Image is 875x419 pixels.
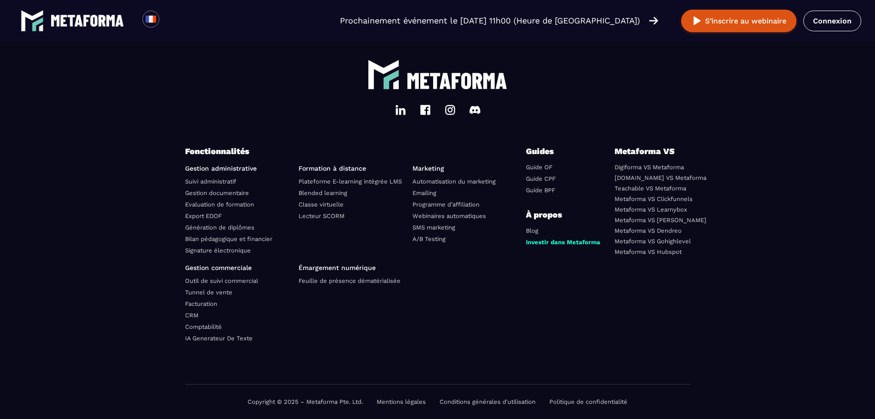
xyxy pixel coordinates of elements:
[299,264,406,271] p: Émargement numérique
[395,104,406,115] img: linkedin
[615,206,687,213] a: Metaforma VS Learnybox
[526,164,553,171] a: Guide OF
[185,264,292,271] p: Gestion commerciale
[526,175,556,182] a: Guide CPF
[526,208,607,221] p: À propos
[377,398,426,405] a: Mentions légales
[248,398,363,405] p: Copyright © 2025 – Metaforma Pte. Ltd.
[167,15,174,26] input: Search for option
[549,398,627,405] a: Politique de confidentialité
[412,201,480,208] a: Programme d’affiliation
[145,13,157,25] img: fr
[406,73,508,89] img: logo
[185,335,253,342] a: IA Generateur De Texte
[526,187,555,194] a: Guide BPF
[185,323,222,330] a: Comptabilité
[185,300,217,307] a: Facturation
[340,14,640,27] p: Prochainement événement le [DATE] 11h00 (Heure de [GEOGRAPHIC_DATA])
[615,145,690,158] p: Metaforma VS
[412,212,486,219] a: Webinaires automatiques
[299,189,347,196] a: Blended learning
[615,217,706,224] a: Metaforma VS [PERSON_NAME]
[412,178,496,185] a: Automatisation du marketing
[185,145,526,158] p: Fonctionnalités
[691,15,703,27] img: play
[526,145,581,158] p: Guides
[649,16,658,26] img: arrow-right
[412,189,436,196] a: Emailing
[185,189,249,196] a: Gestion documentaire
[185,201,254,208] a: Evaluation de formation
[615,185,686,192] a: Teachable VS Metaforma
[21,9,44,32] img: logo
[51,15,124,27] img: logo
[469,104,480,115] img: discord
[185,165,292,172] p: Gestion administrative
[185,178,236,185] a: Suivi administratif
[440,398,536,405] a: Conditions générales d'utilisation
[412,165,519,172] p: Marketing
[445,104,456,115] img: instagram
[299,165,406,172] p: Formation à distance
[185,247,251,254] a: Signature électronique
[615,238,691,245] a: Metaforma VS Gohighlevel
[526,227,538,234] a: Blog
[159,11,182,31] div: Search for option
[681,10,796,32] button: S’inscrire au webinaire
[526,239,600,246] a: Investir dans Metaforma
[299,178,402,185] a: Plateforme E-learning intégrée LMS
[412,235,446,242] a: A/B Testing
[185,289,232,296] a: Tunnel de vente
[420,104,431,115] img: facebook
[299,212,344,219] a: Lecteur SCORM
[615,164,684,171] a: Digiforma VS Metaforma
[367,58,400,91] img: logo
[412,224,455,231] a: SMS marketing
[185,312,198,319] a: CRM
[185,212,222,219] a: Export EDOF
[299,201,344,208] a: Classe virtuelle
[185,277,258,284] a: Outil de suivi commercial
[185,224,254,231] a: Génération de diplômes
[185,235,272,242] a: Bilan pédagogique et financier
[615,174,706,181] a: [DOMAIN_NAME] VS Metaforma
[299,277,401,284] a: Feuille de présence dématérialisée
[615,227,682,234] a: Metaforma VS Dendreo
[803,11,861,31] a: Connexion
[615,195,693,202] a: Metaforma VS Clickfunnels
[615,248,682,255] a: Metaforma VS Hubspot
